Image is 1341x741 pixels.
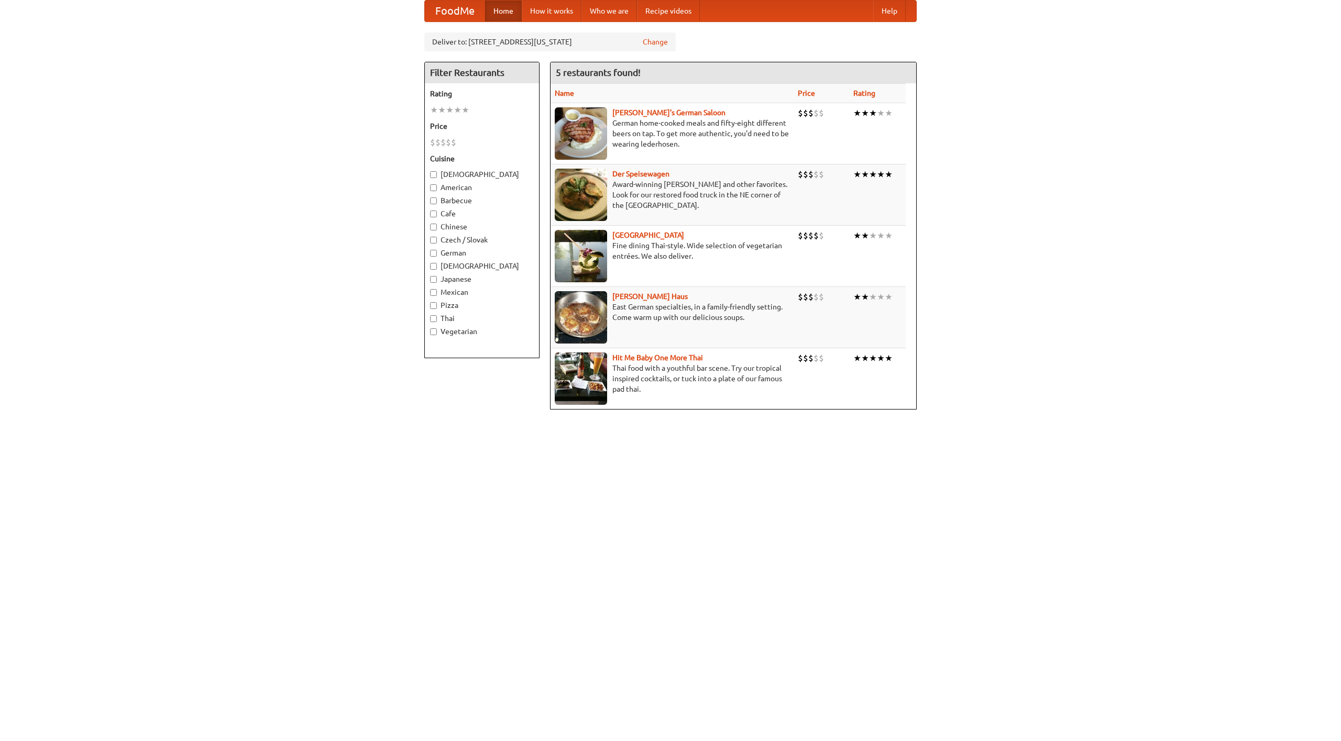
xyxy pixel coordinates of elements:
label: Thai [430,313,534,324]
li: ★ [861,352,869,364]
a: Help [873,1,906,21]
input: [DEMOGRAPHIC_DATA] [430,171,437,178]
li: $ [808,230,814,241]
input: [DEMOGRAPHIC_DATA] [430,263,437,270]
li: $ [451,137,456,148]
li: $ [819,230,824,241]
li: ★ [885,169,893,180]
label: Pizza [430,300,534,311]
a: Der Speisewagen [612,170,669,178]
img: satay.jpg [555,230,607,282]
h5: Price [430,121,534,131]
li: ★ [885,352,893,364]
li: ★ [877,291,885,303]
label: Vegetarian [430,326,534,337]
li: $ [803,352,808,364]
li: $ [814,352,819,364]
label: Cafe [430,208,534,219]
li: ★ [861,169,869,180]
a: Home [485,1,522,21]
li: ★ [869,230,877,241]
img: speisewagen.jpg [555,169,607,221]
b: [GEOGRAPHIC_DATA] [612,231,684,239]
ng-pluralize: 5 restaurants found! [556,68,641,78]
input: German [430,250,437,257]
p: Award-winning [PERSON_NAME] and other favorites. Look for our restored food truck in the NE corne... [555,179,789,211]
li: $ [819,107,824,119]
img: esthers.jpg [555,107,607,160]
li: $ [798,169,803,180]
img: babythai.jpg [555,352,607,405]
li: ★ [853,107,861,119]
li: ★ [438,104,446,116]
li: ★ [885,107,893,119]
label: German [430,248,534,258]
a: [PERSON_NAME] Haus [612,292,688,301]
p: Fine dining Thai-style. Wide selection of vegetarian entrées. We also deliver. [555,240,789,261]
img: kohlhaus.jpg [555,291,607,344]
input: Japanese [430,276,437,283]
input: Czech / Slovak [430,237,437,244]
li: ★ [885,291,893,303]
a: [PERSON_NAME]'s German Saloon [612,108,726,117]
a: Price [798,89,815,97]
p: German home-cooked meals and fifty-eight different beers on tap. To get more authentic, you'd nee... [555,118,789,149]
a: Who we are [581,1,637,21]
p: East German specialties, in a family-friendly setting. Come warm up with our delicious soups. [555,302,789,323]
li: ★ [869,169,877,180]
li: ★ [861,107,869,119]
li: ★ [446,104,454,116]
li: $ [798,230,803,241]
li: $ [798,352,803,364]
a: Change [643,37,668,47]
h5: Rating [430,89,534,99]
input: Vegetarian [430,328,437,335]
li: $ [808,352,814,364]
li: ★ [877,230,885,241]
li: ★ [853,169,861,180]
label: [DEMOGRAPHIC_DATA] [430,169,534,180]
p: Thai food with a youthful bar scene. Try our tropical inspired cocktails, or tuck into a plate of... [555,363,789,394]
li: ★ [869,291,877,303]
div: Deliver to: [STREET_ADDRESS][US_STATE] [424,32,676,51]
label: Chinese [430,222,534,232]
li: $ [435,137,441,148]
a: FoodMe [425,1,485,21]
label: Japanese [430,274,534,284]
li: $ [430,137,435,148]
li: $ [803,107,808,119]
h4: Filter Restaurants [425,62,539,83]
input: American [430,184,437,191]
h5: Cuisine [430,153,534,164]
b: Hit Me Baby One More Thai [612,353,703,362]
input: Mexican [430,289,437,296]
input: Thai [430,315,437,322]
a: Recipe videos [637,1,700,21]
input: Cafe [430,211,437,217]
li: $ [803,169,808,180]
li: $ [441,137,446,148]
li: ★ [877,107,885,119]
input: Chinese [430,224,437,230]
li: ★ [853,352,861,364]
li: ★ [877,169,885,180]
li: $ [798,107,803,119]
li: ★ [853,291,861,303]
li: $ [814,107,819,119]
input: Pizza [430,302,437,309]
li: $ [819,352,824,364]
li: $ [803,291,808,303]
li: ★ [861,291,869,303]
li: $ [819,169,824,180]
li: ★ [853,230,861,241]
li: ★ [430,104,438,116]
li: $ [814,291,819,303]
label: Czech / Slovak [430,235,534,245]
li: $ [808,107,814,119]
li: ★ [861,230,869,241]
label: [DEMOGRAPHIC_DATA] [430,261,534,271]
a: Name [555,89,574,97]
